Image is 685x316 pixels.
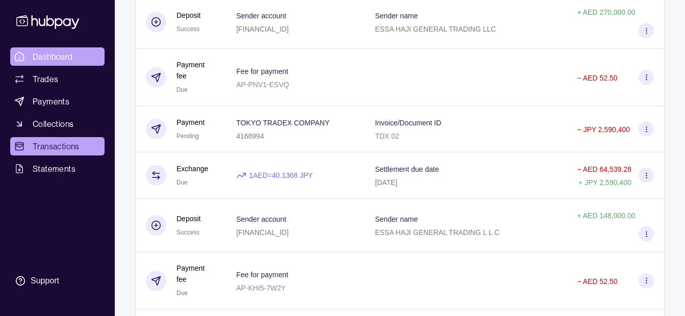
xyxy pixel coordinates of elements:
span: Dashboard [33,50,73,63]
span: Success [176,229,199,236]
a: Statements [10,160,105,178]
a: Payments [10,92,105,111]
span: Success [176,25,199,33]
p: − AED 52.50 [577,74,617,82]
p: Settlement due date [375,165,439,173]
p: Sender name [375,215,418,223]
a: Dashboard [10,47,105,66]
p: Sender account [236,215,286,223]
p: Exchange [176,163,208,174]
span: Trades [33,73,58,85]
span: Due [176,86,188,93]
p: [FINANCIAL_ID] [236,228,289,236]
p: Fee for payment [236,271,288,279]
p: + JPY 2,590,400 [578,178,631,187]
p: Fee for payment [236,67,288,75]
span: Pending [176,133,199,140]
a: Transactions [10,137,105,155]
span: Due [176,179,188,186]
span: Collections [33,118,73,130]
p: Payment fee [176,262,216,285]
p: Deposit [176,10,200,21]
p: [FINANCIAL_ID] [236,25,289,33]
span: Payments [33,95,69,108]
p: − AED 52.50 [577,277,617,285]
p: ESSA HAJI GENERAL TRADING LLC [375,25,496,33]
p: AP-PNV1-ESVQ [236,81,289,89]
span: Statements [33,163,75,175]
a: Collections [10,115,105,133]
a: Trades [10,70,105,88]
span: Due [176,289,188,297]
p: AP-KHI5-7W2Y [236,284,286,292]
p: Sender account [236,12,286,20]
p: Sender name [375,12,418,20]
p: TOKYO TRADEX COMPANY [236,119,329,127]
p: Deposit [176,213,200,224]
div: Support [31,275,59,286]
span: Transactions [33,140,80,152]
p: 4168994 [236,132,264,140]
a: Support [10,270,105,292]
p: 1 AED = 40.1368 JPY [249,170,313,181]
p: − AED 64,539.28 [577,165,631,173]
p: Payment [176,117,205,128]
p: ESSA HAJI GENERAL TRADING L L C [375,228,499,236]
p: + AED 270,000.00 [577,8,635,16]
p: Payment fee [176,59,216,82]
p: Invoice/Document ID [375,119,441,127]
p: [DATE] [375,178,397,187]
p: TDX 02 [375,132,399,140]
p: − JPY 2,590,400 [577,125,630,134]
p: + AED 148,000.00 [577,212,635,220]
